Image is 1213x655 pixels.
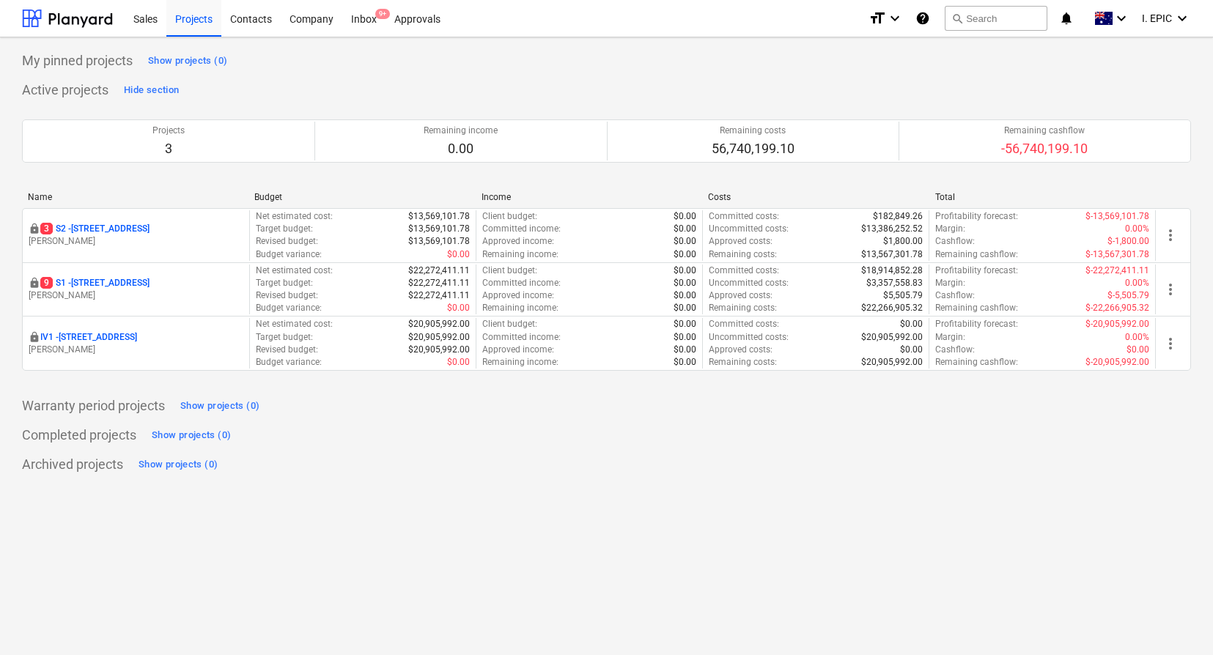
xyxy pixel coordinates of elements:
p: $20,905,992.00 [408,331,470,344]
p: Uncommitted costs : [709,277,789,289]
p: $20,905,992.00 [861,331,923,344]
button: Show projects (0) [144,49,231,73]
span: 3 [40,223,53,234]
p: Approved income : [482,235,554,248]
p: $-20,905,992.00 [1085,318,1149,330]
p: Active projects [22,81,108,99]
p: S1 - [STREET_ADDRESS] [40,277,150,289]
span: 9+ [375,9,390,19]
p: Completed projects [22,426,136,444]
p: Approved income : [482,289,554,302]
button: Show projects (0) [148,423,235,447]
p: $0.00 [674,318,696,330]
p: Target budget : [256,277,313,289]
p: $0.00 [674,331,696,344]
div: Show projects (0) [152,427,231,444]
p: $0.00 [674,223,696,235]
p: $22,272,411.11 [408,289,470,302]
div: Costs [708,192,923,202]
div: 3S2 -[STREET_ADDRESS][PERSON_NAME] [29,223,243,248]
div: This project is confidential [29,223,40,235]
p: $0.00 [674,289,696,302]
p: Remaining costs : [709,248,777,261]
span: 9 [40,277,53,289]
button: Show projects (0) [135,453,221,476]
span: locked [29,223,40,234]
p: Remaining cashflow : [935,248,1018,261]
p: $0.00 [900,318,923,330]
div: 9S1 -[STREET_ADDRESS][PERSON_NAME] [29,277,243,302]
p: Profitability forecast : [935,210,1018,223]
p: $13,567,301.78 [861,248,923,261]
span: search [951,12,963,24]
button: Show projects (0) [177,394,263,418]
p: 56,740,199.10 [712,140,794,158]
p: 0.00% [1125,277,1149,289]
button: Hide section [120,78,182,102]
p: $0.00 [674,210,696,223]
span: more_vert [1162,281,1179,298]
p: Remaining costs : [709,356,777,369]
p: 0.00 [424,140,498,158]
i: keyboard_arrow_down [1113,10,1130,27]
p: $22,272,411.11 [408,264,470,277]
span: locked [29,331,40,343]
p: [PERSON_NAME] [29,289,243,302]
p: $13,569,101.78 [408,210,470,223]
p: $13,569,101.78 [408,235,470,248]
div: Budget [254,192,469,202]
p: Uncommitted costs : [709,223,789,235]
p: $13,569,101.78 [408,223,470,235]
p: $0.00 [674,248,696,261]
p: Cashflow : [935,235,975,248]
p: Margin : [935,331,965,344]
p: $0.00 [674,264,696,277]
div: This project is confidential [29,277,40,289]
p: $-1,800.00 [1107,235,1149,248]
p: Approved costs : [709,289,773,302]
p: Archived projects [22,456,123,473]
p: $20,905,992.00 [861,356,923,369]
p: Remaining cashflow : [935,356,1018,369]
div: Total [935,192,1150,202]
p: Cashflow : [935,344,975,356]
p: $0.00 [900,344,923,356]
div: This project is confidential [29,331,40,344]
p: $3,357,558.83 [866,277,923,289]
p: Client budget : [482,318,537,330]
p: S2 - [STREET_ADDRESS] [40,223,150,235]
p: IV1 - [STREET_ADDRESS] [40,331,137,344]
p: 0.00% [1125,223,1149,235]
p: 0.00% [1125,331,1149,344]
p: Approved costs : [709,344,773,356]
p: Uncommitted costs : [709,331,789,344]
p: Budget variance : [256,356,322,369]
p: Committed costs : [709,210,779,223]
p: [PERSON_NAME] [29,235,243,248]
p: Approved costs : [709,235,773,248]
p: Committed income : [482,277,561,289]
p: Revised budget : [256,289,318,302]
i: format_size [869,10,886,27]
p: $0.00 [674,235,696,248]
p: Budget variance : [256,248,322,261]
p: Remaining income : [482,356,558,369]
button: Search [945,6,1047,31]
div: Show projects (0) [180,398,259,415]
p: $0.00 [674,356,696,369]
p: Approved income : [482,344,554,356]
p: Remaining cashflow [1001,125,1088,137]
p: $22,272,411.11 [408,277,470,289]
p: Committed income : [482,223,561,235]
p: $0.00 [674,344,696,356]
p: Committed costs : [709,264,779,277]
p: $0.00 [674,302,696,314]
p: Remaining income : [482,248,558,261]
p: $0.00 [1127,344,1149,356]
p: [PERSON_NAME] [29,344,243,356]
div: Income [482,192,696,202]
i: Knowledge base [915,10,930,27]
p: Net estimated cost : [256,210,333,223]
p: Net estimated cost : [256,318,333,330]
p: Net estimated cost : [256,264,333,277]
